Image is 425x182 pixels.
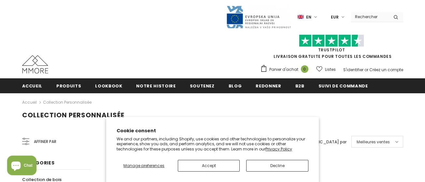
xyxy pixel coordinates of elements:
input: Search Site [351,12,389,21]
a: Blog [229,78,242,93]
span: Blog [229,83,242,89]
a: Accueil [22,98,37,106]
a: Redonner [256,78,281,93]
span: Listes [325,66,336,73]
a: Collection personnalisée [43,99,92,105]
span: Redonner [256,83,281,89]
button: Decline [246,160,308,172]
a: Listes [316,64,336,75]
span: 0 [301,65,308,73]
span: Panier d'achat [269,66,298,73]
p: We and our partners, including Shopify, use cookies and other technologies to personalize your ex... [117,136,308,152]
span: Affiner par [34,138,56,145]
span: soutenez [190,83,215,89]
inbox-online-store-chat: Shopify online store chat [5,156,38,177]
img: Faites confiance aux étoiles pilotes [299,34,364,47]
a: Produits [56,78,81,93]
img: Javni Razpis [226,5,291,29]
span: Lookbook [95,83,122,89]
a: Panier d'achat 0 [260,65,312,74]
span: Produits [56,83,81,89]
span: Collection personnalisée [22,110,124,120]
span: LIVRAISON GRATUITE POUR TOUTES LES COMMANDES [260,37,403,59]
span: Accueil [22,83,43,89]
a: B2B [295,78,305,93]
label: [GEOGRAPHIC_DATA] par [295,139,347,145]
button: Accept [178,160,240,172]
a: Notre histoire [136,78,176,93]
span: Meilleures ventes [357,139,390,145]
h2: Cookie consent [117,127,308,134]
span: or [364,67,368,72]
a: S'identifier [343,67,363,72]
a: Suivi de commande [319,78,368,93]
a: soutenez [190,78,215,93]
span: Notre histoire [136,83,176,89]
button: Manage preferences [117,160,171,172]
img: Cas MMORE [22,55,48,73]
span: Manage preferences [123,163,164,168]
a: Créez un compte [369,67,403,72]
span: B2B [295,83,305,89]
a: Lookbook [95,78,122,93]
a: Accueil [22,78,43,93]
a: Javni Razpis [226,14,291,19]
span: EUR [331,14,339,20]
span: en [306,14,311,20]
a: Privacy Policy [265,146,292,152]
span: Suivi de commande [319,83,368,89]
a: TrustPilot [318,47,345,53]
img: i-lang-1.png [298,14,304,20]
